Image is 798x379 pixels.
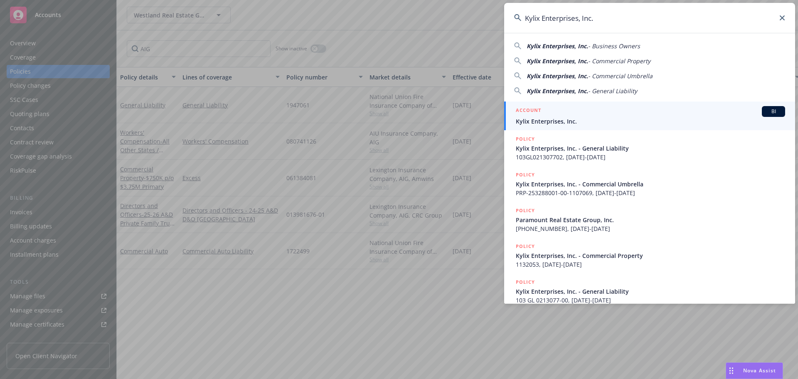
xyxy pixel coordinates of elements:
a: POLICYKylix Enterprises, Inc. - General Liability103GL021307702, [DATE]-[DATE] [504,130,795,166]
a: ACCOUNTBIKylix Enterprises, Inc. [504,102,795,130]
h5: POLICY [516,171,535,179]
span: 1132053, [DATE]-[DATE] [516,260,785,269]
h5: POLICY [516,278,535,286]
span: [PHONE_NUMBER], [DATE]-[DATE] [516,224,785,233]
input: Search... [504,3,795,33]
span: - Business Owners [588,42,640,50]
h5: POLICY [516,242,535,250]
span: Kylix Enterprises, Inc. [527,42,588,50]
a: POLICYKylix Enterprises, Inc. - General Liability103 GL 0213077-00, [DATE]-[DATE] [504,273,795,309]
a: POLICYKylix Enterprises, Inc. - Commercial UmbrellaPRP-253288001-00-1107069, [DATE]-[DATE] [504,166,795,202]
span: Kylix Enterprises, Inc. [527,57,588,65]
span: Kylix Enterprises, Inc. [527,87,588,95]
span: Kylix Enterprises, Inc. - General Liability [516,287,785,296]
span: Kylix Enterprises, Inc. [516,117,785,126]
span: Kylix Enterprises, Inc. - Commercial Property [516,251,785,260]
span: Paramount Real Estate Group, Inc. [516,216,785,224]
span: - Commercial Property [588,57,650,65]
span: Nova Assist [743,367,776,374]
h5: POLICY [516,206,535,215]
h5: ACCOUNT [516,106,541,116]
h5: POLICY [516,135,535,143]
span: Kylix Enterprises, Inc. [527,72,588,80]
div: Drag to move [726,363,736,379]
span: PRP-253288001-00-1107069, [DATE]-[DATE] [516,188,785,197]
a: POLICYParamount Real Estate Group, Inc.[PHONE_NUMBER], [DATE]-[DATE] [504,202,795,238]
a: POLICYKylix Enterprises, Inc. - Commercial Property1132053, [DATE]-[DATE] [504,238,795,273]
span: BI [765,108,782,115]
span: Kylix Enterprises, Inc. - Commercial Umbrella [516,180,785,188]
span: - General Liability [588,87,637,95]
button: Nova Assist [726,362,783,379]
span: 103GL021307702, [DATE]-[DATE] [516,153,785,161]
span: - Commercial Umbrella [588,72,653,80]
span: 103 GL 0213077-00, [DATE]-[DATE] [516,296,785,305]
span: Kylix Enterprises, Inc. - General Liability [516,144,785,153]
